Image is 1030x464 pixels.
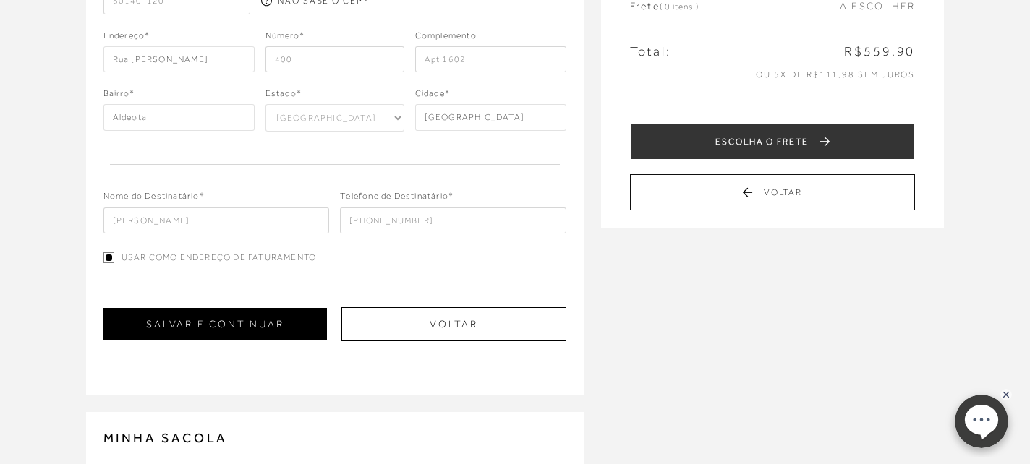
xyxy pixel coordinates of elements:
button: ESCOLHA O FRETE [630,124,916,160]
span: Endereço* [103,29,150,46]
span: Número* [265,29,305,46]
input: Rua, Logradouro, Avenida, etc [103,46,255,72]
input: Usar como endereço de faturamento [103,252,114,263]
span: Telefone de Destinatário* [340,189,454,207]
span: ou 5x de R$111,98 sem juros [756,69,915,80]
span: R$559,90 [844,43,915,61]
span: Nome do Destinatário* [103,189,205,207]
button: SALVAR E CONTINUAR [103,308,327,340]
span: Cidade* [415,87,450,104]
span: Estado* [265,87,302,104]
span: Usar como endereço de faturamento [122,252,317,264]
span: Complemento [415,29,477,46]
button: Voltar [341,307,566,341]
input: ( ) [340,207,566,233]
input: Ex: bloco, apartamento, etc [415,46,566,72]
span: Bairro* [103,87,135,104]
span: ( 0 itens ) [660,1,699,12]
span: Total: [630,43,671,61]
h2: MINHA SACOLA [103,429,566,447]
button: Voltar [630,174,916,210]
